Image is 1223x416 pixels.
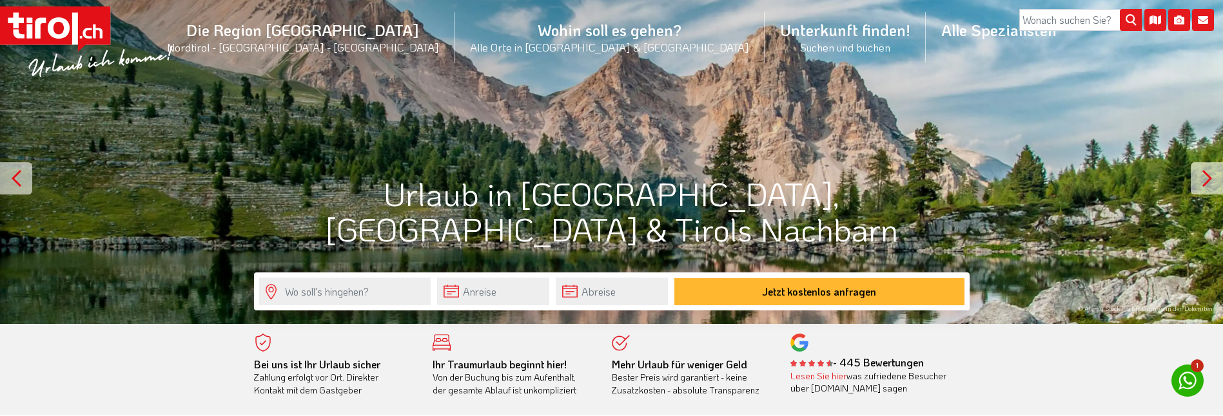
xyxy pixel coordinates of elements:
small: Suchen und buchen [780,40,910,54]
input: Anreise [437,278,549,305]
small: Alle Orte in [GEOGRAPHIC_DATA] & [GEOGRAPHIC_DATA] [470,40,749,54]
a: Wohin soll es gehen?Alle Orte in [GEOGRAPHIC_DATA] & [GEOGRAPHIC_DATA] [455,6,765,68]
button: Jetzt kostenlos anfragen [674,278,964,305]
a: Alle Spezialisten [926,6,1072,54]
small: Nordtirol - [GEOGRAPHIC_DATA] - [GEOGRAPHIC_DATA] [167,40,439,54]
a: Lesen Sie hier [790,370,846,382]
div: was zufriedene Besucher über [DOMAIN_NAME] sagen [790,370,950,395]
input: Wo soll's hingehen? [259,278,431,305]
span: 1 [1191,359,1204,372]
b: Bei uns ist Ihr Urlaub sicher [254,357,380,371]
div: Zahlung erfolgt vor Ort. Direkter Kontakt mit dem Gastgeber [254,358,414,397]
input: Wonach suchen Sie? [1019,9,1142,31]
b: Ihr Traumurlaub beginnt hier! [433,357,567,371]
a: 1 [1171,364,1204,397]
b: - 445 Bewertungen [790,355,924,369]
div: Von der Buchung bis zum Aufenthalt, der gesamte Ablauf ist unkompliziert [433,358,592,397]
b: Mehr Urlaub für weniger Geld [612,357,747,371]
i: Karte öffnen [1144,9,1166,31]
input: Abreise [556,278,668,305]
a: Unterkunft finden!Suchen und buchen [765,6,926,68]
i: Fotogalerie [1168,9,1190,31]
i: Kontakt [1192,9,1214,31]
div: Bester Preis wird garantiert - keine Zusatzkosten - absolute Transparenz [612,358,772,397]
a: Die Region [GEOGRAPHIC_DATA]Nordtirol - [GEOGRAPHIC_DATA] - [GEOGRAPHIC_DATA] [152,6,455,68]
